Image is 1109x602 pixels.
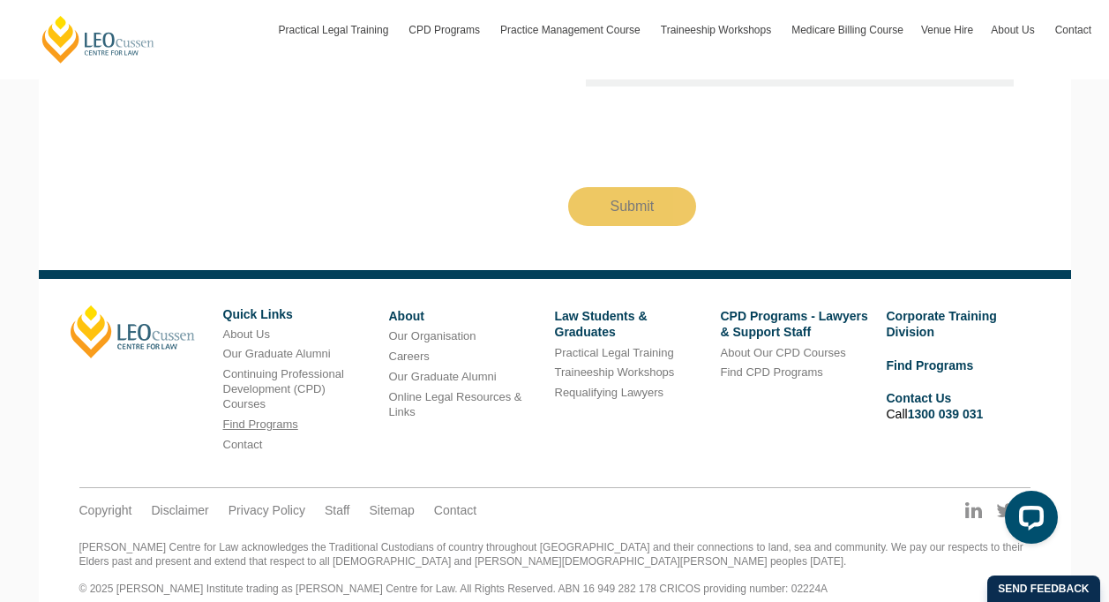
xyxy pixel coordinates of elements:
h6: Quick Links [223,308,376,321]
a: Medicare Billing Course [783,4,912,56]
iframe: LiveChat chat widget [991,484,1065,558]
a: Sitemap [369,502,414,518]
a: Copyright [79,502,132,518]
a: Venue Hire [912,4,982,56]
iframe: reCAPTCHA [568,101,836,169]
a: CPD Programs [400,4,491,56]
a: Careers [389,350,430,363]
a: About Us [982,4,1045,56]
a: Law Students & Graduates [555,309,648,339]
a: Traineeship Workshops [555,365,675,379]
a: Contact [1046,4,1100,56]
a: Contact Us [887,391,952,405]
a: [PERSON_NAME] Centre for Law [40,14,157,64]
a: Our Graduate Alumni [223,347,331,360]
div: [PERSON_NAME] Centre for Law acknowledges the Traditional Custodians of country throughout [GEOGR... [79,541,1030,596]
a: Find CPD Programs [721,365,823,379]
a: Find Programs [223,418,298,431]
a: Corporate Training Division [887,309,997,339]
a: About Our CPD Courses [721,346,846,359]
a: [PERSON_NAME] [71,305,195,358]
a: Online Legal Resources & Links [389,390,522,418]
input: Submit [568,187,697,226]
a: Staff [325,502,350,518]
a: Our Organisation [389,329,476,342]
a: 1300 039 031 [908,407,984,421]
a: About Us [223,327,270,341]
a: Practice Management Course [491,4,652,56]
a: Contact [434,502,476,518]
a: Continuing Professional Development (CPD) Courses [223,367,344,410]
a: Privacy Policy [229,502,305,518]
a: Our Graduate Alumni [389,370,497,383]
a: Traineeship Workshops [652,4,783,56]
li: Call [887,388,1039,425]
a: CPD Programs - Lawyers & Support Staff [721,309,868,339]
a: Practical Legal Training [555,346,674,359]
a: Practical Legal Training [270,4,401,56]
a: Requalifying Lawyers [555,386,664,399]
a: About [389,309,424,323]
a: Find Programs [887,358,974,372]
a: Contact [223,438,263,451]
a: Disclaimer [151,502,208,518]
